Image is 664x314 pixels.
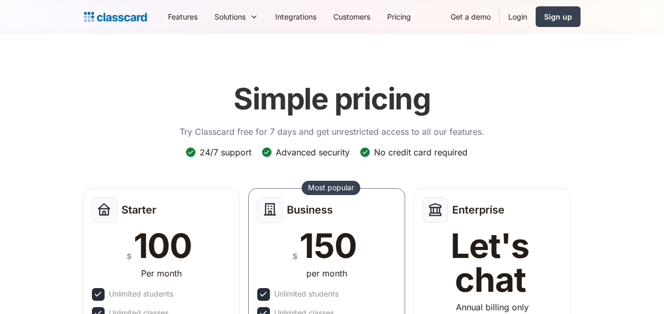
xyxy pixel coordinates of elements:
[141,267,182,280] div: Per month
[109,288,173,300] div: Unlimited students
[325,5,379,29] a: Customers
[306,267,347,280] div: per month
[442,5,499,29] a: Get a demo
[121,204,156,216] h2: Starter
[379,5,419,29] a: Pricing
[274,288,339,300] div: Unlimited students
[233,81,431,117] h1: Simple pricing
[374,146,467,158] div: No credit card required
[456,301,529,313] div: Annual billing only
[308,182,354,193] div: Most popular
[300,229,356,263] div: 150
[160,5,206,29] a: Features
[206,5,267,29] div: Solutions
[452,204,504,216] h2: Enterprise
[423,229,557,297] div: Let's chat
[84,10,147,24] a: home
[200,146,251,158] div: 24/7 support
[536,6,581,27] a: Sign up
[134,229,192,263] div: 100
[544,11,572,22] div: Sign up
[214,11,246,22] div: Solutions
[276,146,350,158] div: Advanced security
[267,5,325,29] a: Integrations
[127,250,132,263] div: $
[287,204,333,216] h2: Business
[180,125,484,138] p: Try Classcard free for 7 days and get unrestricted access to all our features.
[293,250,297,263] div: $
[500,5,536,29] a: Login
